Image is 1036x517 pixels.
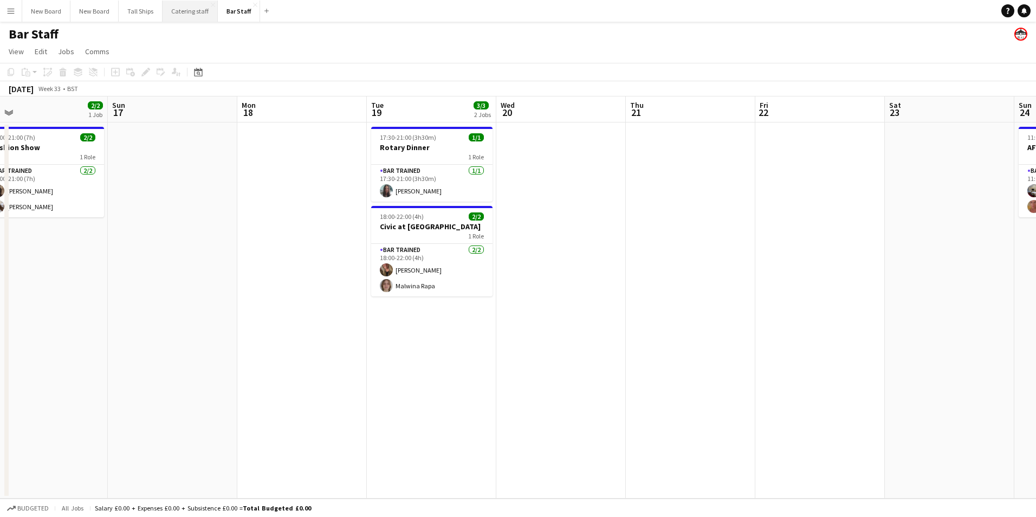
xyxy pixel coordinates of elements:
[60,504,86,512] span: All jobs
[474,101,489,109] span: 3/3
[629,106,644,119] span: 21
[1017,106,1032,119] span: 24
[112,100,125,110] span: Sun
[469,212,484,221] span: 2/2
[9,83,34,94] div: [DATE]
[499,106,515,119] span: 20
[36,85,63,93] span: Week 33
[35,47,47,56] span: Edit
[88,111,102,119] div: 1 Job
[371,100,384,110] span: Tue
[371,206,493,296] app-job-card: 18:00-22:00 (4h)2/2Civic at [GEOGRAPHIC_DATA]1 RoleBar trained2/218:00-22:00 (4h)[PERSON_NAME]Mal...
[67,85,78,93] div: BST
[54,44,79,59] a: Jobs
[240,106,256,119] span: 18
[218,1,260,22] button: Bar Staff
[888,106,901,119] span: 23
[81,44,114,59] a: Comms
[9,26,59,42] h1: Bar Staff
[370,106,384,119] span: 19
[80,133,95,141] span: 2/2
[70,1,119,22] button: New Board
[22,1,70,22] button: New Board
[468,232,484,240] span: 1 Role
[501,100,515,110] span: Wed
[243,504,311,512] span: Total Budgeted £0.00
[5,502,50,514] button: Budgeted
[371,222,493,231] h3: Civic at [GEOGRAPHIC_DATA]
[88,101,103,109] span: 2/2
[80,153,95,161] span: 1 Role
[1014,28,1027,41] app-user-avatar: Beach Ballroom
[4,44,28,59] a: View
[889,100,901,110] span: Sat
[371,165,493,202] app-card-role: Bar trained1/117:30-21:00 (3h30m)[PERSON_NAME]
[30,44,51,59] a: Edit
[760,100,768,110] span: Fri
[17,505,49,512] span: Budgeted
[474,111,491,119] div: 2 Jobs
[469,133,484,141] span: 1/1
[371,127,493,202] app-job-card: 17:30-21:00 (3h30m)1/1Rotary Dinner1 RoleBar trained1/117:30-21:00 (3h30m)[PERSON_NAME]
[380,212,424,221] span: 18:00-22:00 (4h)
[1019,100,1032,110] span: Sun
[111,106,125,119] span: 17
[758,106,768,119] span: 22
[163,1,218,22] button: Catering staff
[468,153,484,161] span: 1 Role
[85,47,109,56] span: Comms
[95,504,311,512] div: Salary £0.00 + Expenses £0.00 + Subsistence £0.00 =
[371,244,493,296] app-card-role: Bar trained2/218:00-22:00 (4h)[PERSON_NAME]Malwina Rapa
[58,47,74,56] span: Jobs
[380,133,436,141] span: 17:30-21:00 (3h30m)
[9,47,24,56] span: View
[371,143,493,152] h3: Rotary Dinner
[630,100,644,110] span: Thu
[119,1,163,22] button: Tall Ships
[242,100,256,110] span: Mon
